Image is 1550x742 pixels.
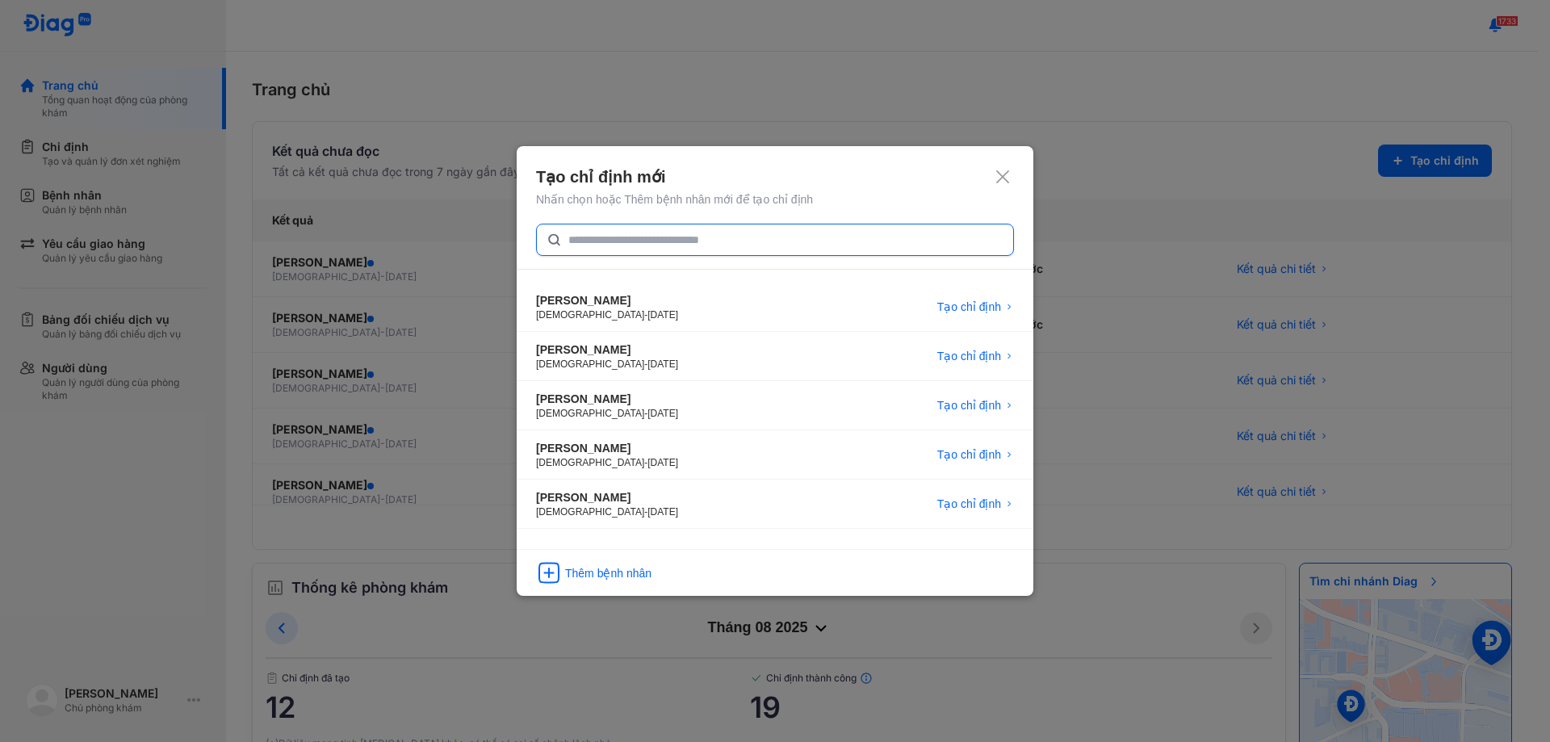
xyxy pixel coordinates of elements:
[937,299,1001,315] span: Tạo chỉ định
[644,408,647,419] span: -
[536,408,644,419] span: [DEMOGRAPHIC_DATA]
[937,446,1001,463] span: Tạo chỉ định
[644,457,647,468] span: -
[536,489,678,505] div: [PERSON_NAME]
[644,358,647,370] span: -
[644,309,647,321] span: -
[536,391,678,407] div: [PERSON_NAME]
[536,191,1014,208] div: Nhấn chọn hoặc Thêm bệnh nhân mới để tạo chỉ định
[647,457,678,468] span: [DATE]
[565,565,651,581] div: Thêm bệnh nhân
[536,440,678,456] div: [PERSON_NAME]
[536,342,678,358] div: [PERSON_NAME]
[647,408,678,419] span: [DATE]
[536,309,644,321] span: [DEMOGRAPHIC_DATA]
[536,506,644,518] span: [DEMOGRAPHIC_DATA]
[536,292,678,308] div: [PERSON_NAME]
[937,496,1001,512] span: Tạo chỉ định
[647,309,678,321] span: [DATE]
[644,506,647,518] span: -
[647,506,678,518] span: [DATE]
[536,166,1014,188] div: Tạo chỉ định mới
[937,397,1001,413] span: Tạo chỉ định
[536,457,644,468] span: [DEMOGRAPHIC_DATA]
[536,358,644,370] span: [DEMOGRAPHIC_DATA]
[937,348,1001,364] span: Tạo chỉ định
[647,358,678,370] span: [DATE]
